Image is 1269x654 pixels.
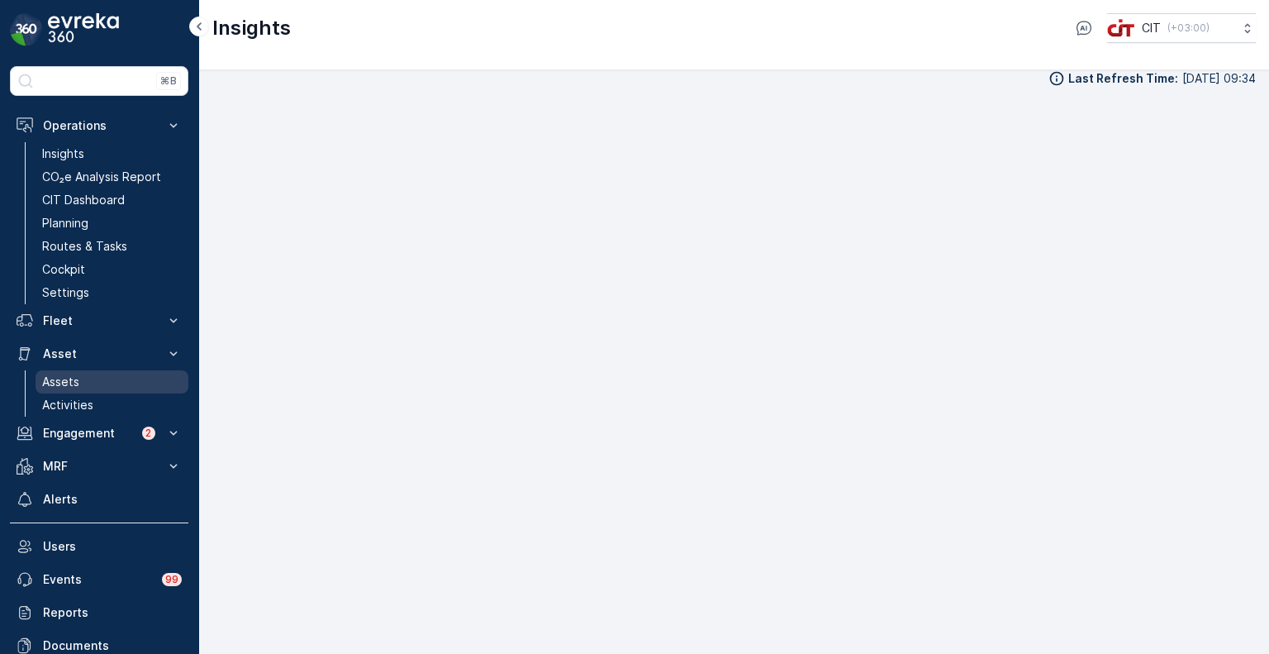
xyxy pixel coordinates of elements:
p: 2 [145,427,153,441]
a: Events99 [10,563,188,596]
button: Asset [10,337,188,370]
p: ( +03:00 ) [1167,21,1210,35]
p: ⌘B [160,74,177,88]
button: MRF [10,450,188,483]
button: CIT(+03:00) [1107,13,1256,43]
a: Planning [36,212,188,235]
button: Engagement2 [10,417,188,450]
p: Asset [43,346,155,362]
p: CIT Dashboard [42,192,125,208]
img: logo [10,13,43,46]
p: Routes & Tasks [42,238,127,255]
a: CIT Dashboard [36,189,188,212]
p: Documents [43,637,182,654]
a: Routes & Tasks [36,235,188,258]
a: Activities [36,394,188,417]
p: Fleet [43,313,155,329]
p: MRF [43,458,155,475]
p: Planning [42,215,88,232]
a: CO₂e Analysis Report [36,165,188,189]
p: Reports [43,604,182,621]
p: Operations [43,117,155,134]
a: Users [10,530,188,563]
p: Last Refresh Time : [1068,70,1178,87]
button: Operations [10,109,188,142]
p: Engagement [43,425,132,442]
p: [DATE] 09:34 [1182,70,1256,87]
p: CIT [1142,20,1161,36]
p: Cockpit [42,261,85,278]
p: Alerts [43,491,182,508]
img: logo_dark-DEwI_e13.png [48,13,119,46]
p: Insights [212,15,291,41]
a: Insights [36,142,188,165]
p: 99 [164,572,179,587]
p: Settings [42,284,89,301]
a: Reports [10,596,188,629]
a: Alerts [10,483,188,516]
p: Users [43,538,182,555]
p: CO₂e Analysis Report [42,169,161,185]
a: Settings [36,281,188,304]
p: Events [43,571,152,588]
img: cit-logo_pOk6rL0.png [1107,19,1135,37]
p: Insights [42,146,84,162]
p: Activities [42,397,93,413]
p: Assets [42,374,79,390]
button: Fleet [10,304,188,337]
a: Cockpit [36,258,188,281]
a: Assets [36,370,188,394]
